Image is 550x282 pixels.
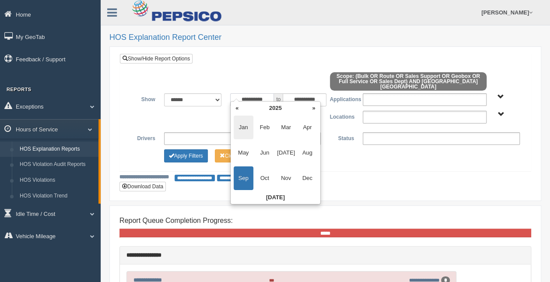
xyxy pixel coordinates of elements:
label: Applications [325,93,358,104]
a: HOS Violations [16,173,98,188]
label: Drivers [126,132,160,143]
button: Change Filter Options [164,149,208,162]
span: Jan [234,116,253,139]
span: Oct [255,166,274,190]
span: Sep [234,166,253,190]
button: Download Data [119,182,166,191]
span: Mar [276,116,296,139]
span: Aug [298,141,317,165]
h2: HOS Explanation Report Center [109,33,541,42]
span: Scope: (Bulk OR Route OR Sales Support OR Geobox OR Full Service OR Sales Dept) AND [GEOGRAPHIC_D... [330,72,487,91]
a: HOS Violation Trend [16,188,98,204]
span: Nov [276,166,296,190]
span: [DATE] [276,141,296,165]
label: Show [126,93,160,104]
span: Jun [255,141,274,165]
span: Dec [298,166,317,190]
th: 2025 [244,102,307,115]
button: Change Filter Options [215,149,258,162]
label: Locations [326,111,359,121]
span: Feb [255,116,274,139]
a: HOS Violation Audit Reports [16,157,98,173]
span: May [234,141,253,165]
a: Show/Hide Report Options [120,54,193,63]
span: to [274,93,283,106]
th: » [307,102,320,115]
h4: Report Queue Completion Progress: [119,217,531,225]
a: HOS Explanation Reports [16,141,98,157]
label: Status [325,132,358,143]
th: « [231,102,244,115]
th: [DATE] [231,191,320,204]
span: Apr [298,116,317,139]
